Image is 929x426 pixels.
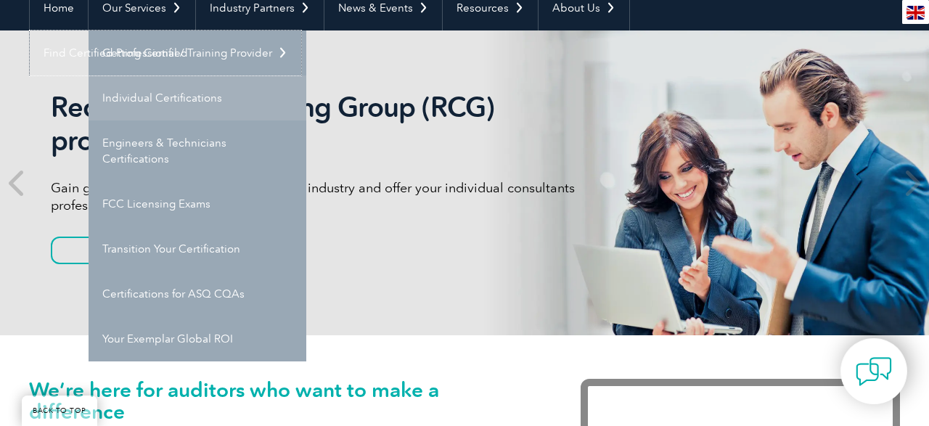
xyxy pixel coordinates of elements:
[89,226,306,271] a: Transition Your Certification
[51,179,595,214] p: Gain global recognition in the compliance industry and offer your individual consultants professi...
[22,396,97,426] a: BACK TO TOP
[89,181,306,226] a: FCC Licensing Exams
[856,353,892,390] img: contact-chat.png
[907,6,925,20] img: en
[30,30,301,75] a: Find Certified Professional / Training Provider
[29,379,537,422] h1: We’re here for auditors who want to make a difference
[89,271,306,316] a: Certifications for ASQ CQAs
[89,120,306,181] a: Engineers & Technicians Certifications
[51,237,202,264] a: Learn More
[51,91,595,157] h2: Recognized Consulting Group (RCG) program
[89,75,306,120] a: Individual Certifications
[89,316,306,361] a: Your Exemplar Global ROI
